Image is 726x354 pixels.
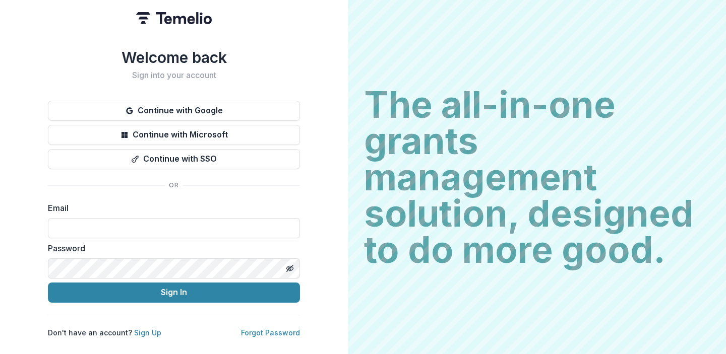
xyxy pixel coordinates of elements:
[282,260,298,276] button: Toggle password visibility
[48,202,294,214] label: Email
[48,101,300,121] button: Continue with Google
[134,328,161,337] a: Sign Up
[48,125,300,145] button: Continue with Microsoft
[48,282,300,303] button: Sign In
[48,149,300,169] button: Continue with SSO
[48,48,300,66] h1: Welcome back
[48,70,300,80] h2: Sign into your account
[48,242,294,254] label: Password
[48,327,161,338] p: Don't have an account?
[241,328,300,337] a: Forgot Password
[136,12,212,24] img: Temelio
